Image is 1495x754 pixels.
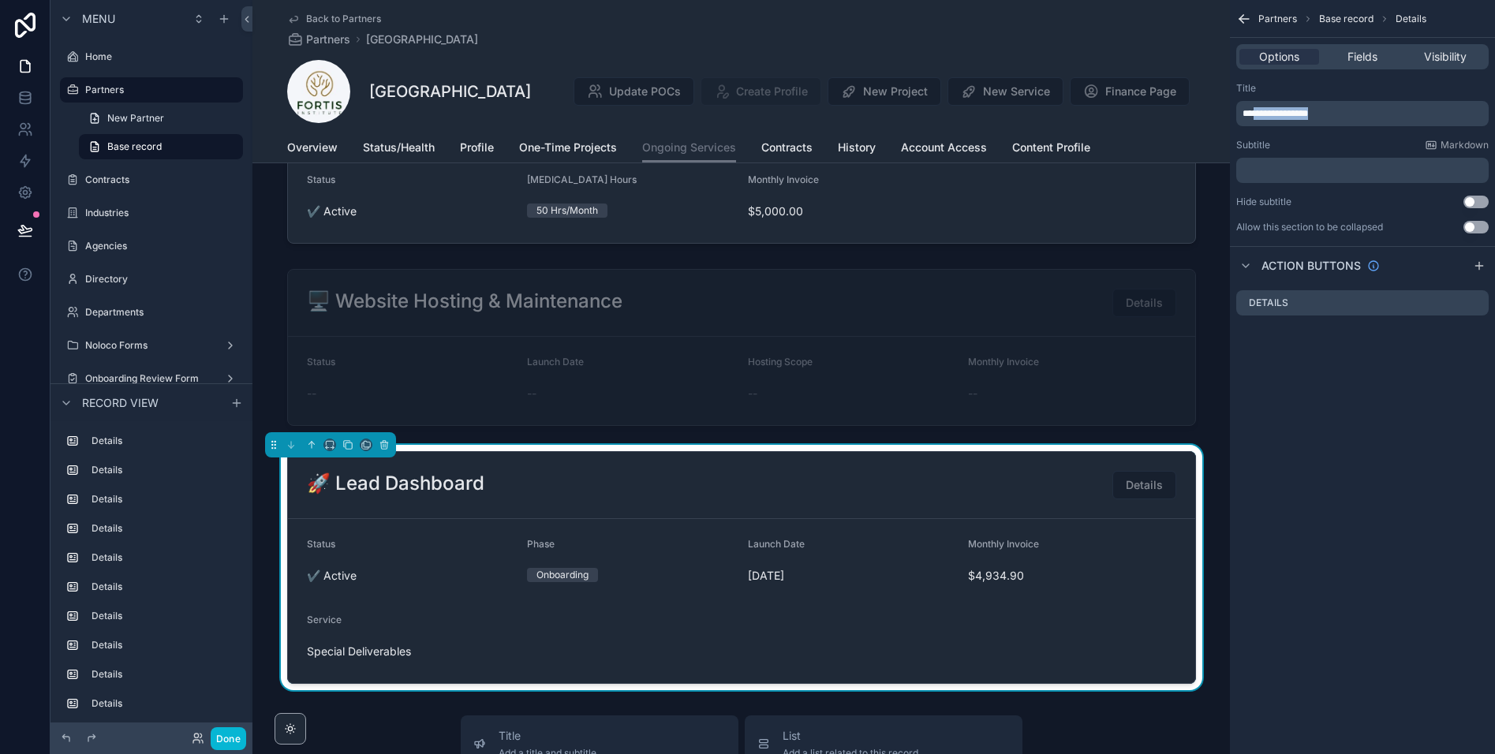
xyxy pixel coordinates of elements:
a: One-Time Projects [519,133,617,165]
span: Options [1259,49,1299,65]
span: Service [307,614,342,625]
label: Allow this section to be collapsed [1236,221,1383,233]
a: Noloco Forms [60,333,243,358]
span: Base record [107,140,162,153]
label: Details [92,580,237,593]
div: Onboarding [536,568,589,582]
label: Details [92,697,237,710]
label: Contracts [85,174,240,186]
label: Subtitle [1236,139,1270,151]
span: Content Profile [1012,140,1090,155]
label: Details [92,435,237,447]
span: Back to Partners [306,13,381,25]
a: Contracts [60,167,243,192]
a: Contracts [761,133,813,165]
a: Markdown [1425,139,1489,151]
span: Monthly Invoice [968,538,1039,550]
label: Details [92,493,237,506]
span: Markdown [1441,139,1489,151]
label: Details [92,668,237,681]
span: Title [499,728,596,744]
a: Departments [60,300,243,325]
label: Details [92,610,237,622]
label: Directory [85,273,240,286]
span: History [838,140,876,155]
a: Home [60,44,243,69]
span: Action buttons [1261,258,1361,274]
div: scrollable content [50,421,252,722]
label: Home [85,50,240,63]
a: Account Access [901,133,987,165]
a: Overview [287,133,338,165]
a: [GEOGRAPHIC_DATA] [366,32,478,47]
label: Onboarding Review Form [85,372,218,385]
span: New Partner [107,112,164,125]
a: Ongoing Services [642,133,736,163]
button: Done [211,727,246,750]
label: Agencies [85,240,240,252]
span: Details [1396,13,1426,25]
a: Back to Partners [287,13,381,25]
div: scrollable content [1236,101,1489,126]
label: Details [1249,297,1288,309]
label: Partners [85,84,234,96]
label: Details [92,464,237,476]
label: Details [92,639,237,651]
a: Profile [460,133,494,165]
a: Partners [287,32,350,47]
a: Status/Health [363,133,435,165]
span: Partners [1258,13,1297,25]
a: Partners [60,77,243,103]
a: Base record [79,134,243,159]
a: History [838,133,876,165]
label: Hide subtitle [1236,196,1291,208]
span: Ongoing Services [642,140,736,155]
span: Profile [460,140,494,155]
label: Details [92,522,237,535]
span: Visibility [1424,49,1467,65]
span: Phase [527,538,555,550]
span: Fields [1347,49,1377,65]
span: Record view [82,394,159,410]
span: Launch Date [748,538,805,550]
a: Content Profile [1012,133,1090,165]
span: Partners [306,32,350,47]
a: Directory [60,267,243,292]
span: Base record [1319,13,1374,25]
a: Onboarding Review Form [60,366,243,391]
span: Menu [82,11,115,27]
div: scrollable content [1236,158,1489,183]
h2: 🚀 Lead Dashboard [307,471,484,496]
a: Agencies [60,233,243,259]
span: ✔️ Active [307,568,515,584]
span: [DATE] [748,568,956,584]
a: Industries [60,200,243,226]
span: Special Deliverables [307,644,515,659]
label: Title [1236,82,1256,95]
label: Industries [85,207,240,219]
span: List [783,728,918,744]
span: Account Access [901,140,987,155]
span: Contracts [761,140,813,155]
label: Noloco Forms [85,339,218,352]
label: Departments [85,306,240,319]
a: New Partner [79,106,243,131]
span: Status [307,538,335,550]
label: Details [92,551,237,564]
span: Overview [287,140,338,155]
span: One-Time Projects [519,140,617,155]
h1: [GEOGRAPHIC_DATA] [369,80,531,103]
span: $4,934.90 [968,568,1176,584]
span: Status/Health [363,140,435,155]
